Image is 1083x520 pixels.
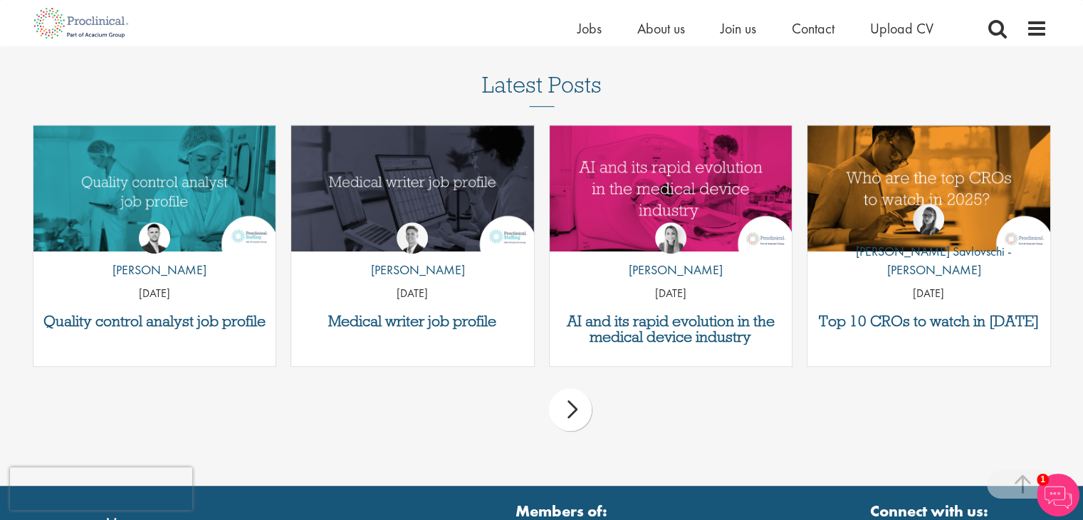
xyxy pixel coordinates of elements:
a: Contact [792,19,835,38]
a: Link to a post [291,125,534,251]
span: 1 [1037,474,1049,486]
img: Top 10 CROs 2025 | Proclinical [807,125,1050,251]
a: Jobs [577,19,602,38]
p: [DATE] [291,286,534,302]
a: AI and its rapid evolution in the medical device industry [557,313,785,345]
a: Medical writer job profile [298,313,527,329]
img: quality control analyst job profile [33,125,276,251]
img: Joshua Godden [139,222,170,254]
p: [DATE] [33,286,276,302]
img: Theodora Savlovschi - Wicks [913,204,944,235]
p: [PERSON_NAME] [360,261,465,279]
a: Upload CV [870,19,933,38]
a: Quality control analyst job profile [41,313,269,329]
p: [DATE] [550,286,792,302]
p: [PERSON_NAME] [618,261,723,279]
a: Join us [721,19,756,38]
p: [DATE] [807,286,1050,302]
a: Theodora Savlovschi - Wicks [PERSON_NAME] Savlovschi - [PERSON_NAME] [807,204,1050,286]
img: Chatbot [1037,474,1079,516]
a: Link to a post [807,125,1050,251]
img: AI and Its Impact on the Medical Device Industry | Proclinical [550,125,792,251]
a: Link to a post [550,125,792,251]
a: Link to a post [33,125,276,251]
p: [PERSON_NAME] Savlovschi - [PERSON_NAME] [807,242,1050,279]
div: next [549,388,592,431]
a: Joshua Godden [PERSON_NAME] [102,222,206,286]
img: George Watson [397,222,428,254]
p: [PERSON_NAME] [102,261,206,279]
iframe: reCAPTCHA [10,467,192,510]
h3: Latest Posts [482,73,602,107]
a: Top 10 CROs to watch in [DATE] [815,313,1043,329]
a: About us [637,19,685,38]
img: Medical writer job profile [291,125,534,251]
a: Hannah Burke [PERSON_NAME] [618,222,723,286]
img: Hannah Burke [655,222,686,254]
a: George Watson [PERSON_NAME] [360,222,465,286]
